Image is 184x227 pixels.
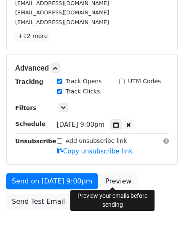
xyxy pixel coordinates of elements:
[15,120,45,127] strong: Schedule
[66,137,127,145] label: Add unsubscribe link
[6,173,98,189] a: Send on [DATE] 9:00pm
[128,77,161,86] label: UTM Codes
[15,78,43,85] strong: Tracking
[70,190,155,211] div: Preview your emails before sending
[15,31,51,41] a: +12 more
[15,9,109,16] small: [EMAIL_ADDRESS][DOMAIN_NAME]
[142,186,184,227] iframe: Chat Widget
[57,148,133,155] a: Copy unsubscribe link
[15,19,109,25] small: [EMAIL_ADDRESS][DOMAIN_NAME]
[57,121,104,129] span: [DATE] 9:00pm
[15,104,37,111] strong: Filters
[100,173,137,189] a: Preview
[15,63,169,73] h5: Advanced
[66,87,100,96] label: Track Clicks
[66,77,102,86] label: Track Opens
[6,194,70,210] a: Send Test Email
[15,138,56,145] strong: Unsubscribe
